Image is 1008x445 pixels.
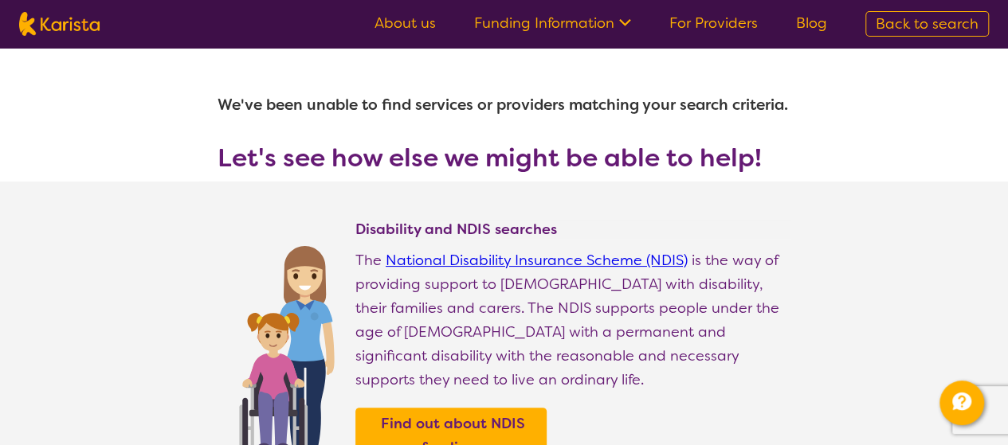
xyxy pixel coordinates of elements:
h3: Let's see how else we might be able to help! [218,143,791,172]
button: Channel Menu [939,381,984,425]
a: Funding Information [474,14,631,33]
h4: Disability and NDIS searches [355,220,791,239]
img: Karista logo [19,12,100,36]
a: National Disability Insurance Scheme (NDIS) [386,251,688,270]
span: Back to search [876,14,979,33]
a: About us [375,14,436,33]
p: The is the way of providing support to [DEMOGRAPHIC_DATA] with disability, their families and car... [355,248,791,392]
a: For Providers [669,14,758,33]
a: Back to search [865,11,989,37]
h1: We've been unable to find services or providers matching your search criteria. [218,86,791,124]
a: Blog [796,14,827,33]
